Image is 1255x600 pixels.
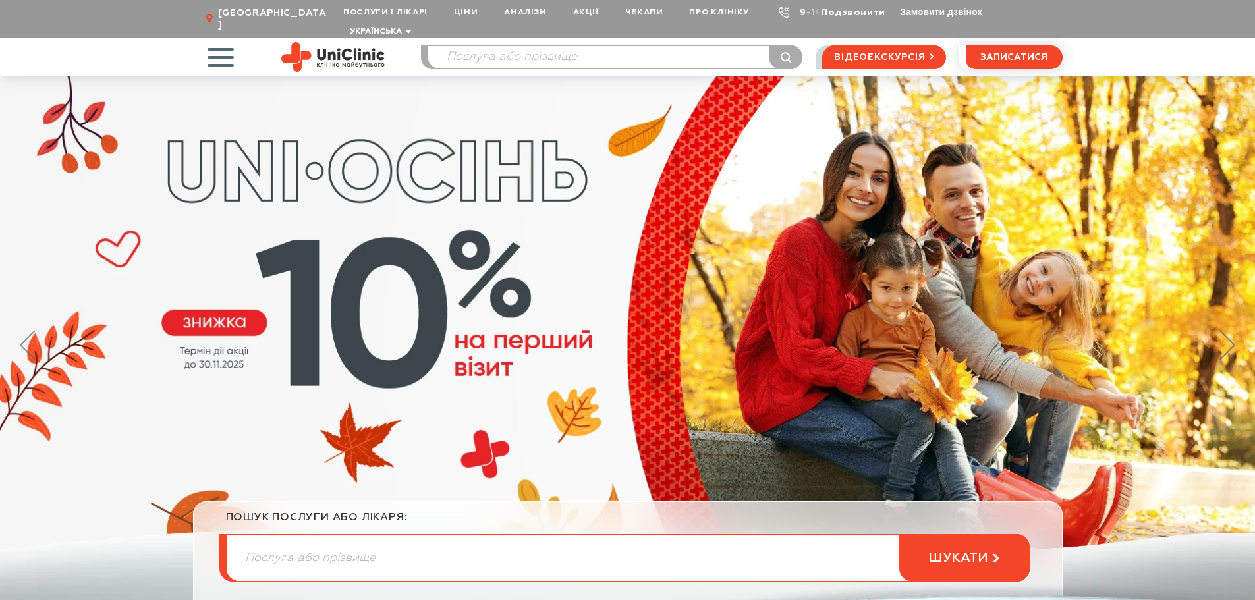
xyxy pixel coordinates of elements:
button: Українська [347,27,412,37]
span: відеоекскурсія [834,46,925,68]
button: шукати [899,534,1030,582]
input: Послуга або прізвище [428,46,802,68]
a: відеоекскурсія [822,45,945,69]
a: 9-103 [800,8,829,17]
span: [GEOGRAPHIC_DATA] [218,7,330,31]
input: Послуга або прізвище [227,535,1029,581]
div: пошук послуги або лікаря: [226,511,1030,534]
img: Uniclinic [281,42,385,72]
span: шукати [928,550,988,566]
span: записатися [980,53,1047,62]
button: записатися [966,45,1063,69]
span: Українська [350,28,402,36]
a: Подзвонити [821,8,885,17]
button: Замовити дзвінок [900,7,982,17]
